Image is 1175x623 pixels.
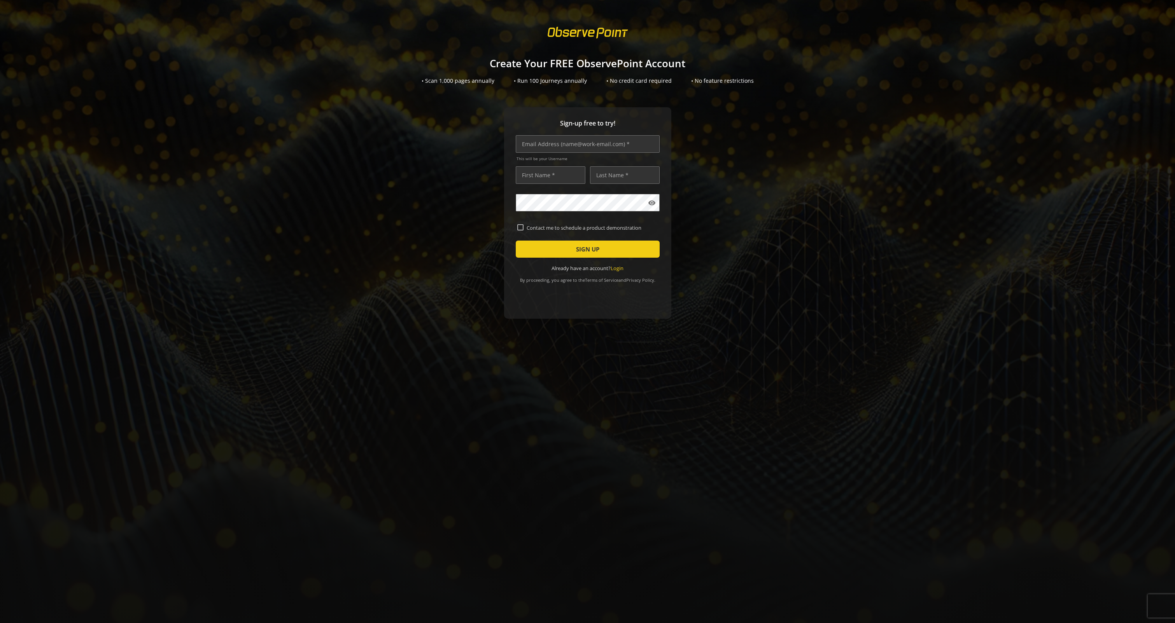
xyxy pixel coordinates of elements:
div: • No credit card required [606,77,672,85]
input: First Name * [516,166,585,184]
div: • Run 100 Journeys annually [514,77,587,85]
button: SIGN UP [516,241,660,258]
span: Sign-up free to try! [516,119,660,128]
div: Already have an account? [516,265,660,272]
a: Terms of Service [585,277,618,283]
div: • No feature restrictions [691,77,754,85]
a: Privacy Policy [626,277,654,283]
mat-icon: visibility [648,199,656,207]
div: • Scan 1,000 pages annually [422,77,494,85]
input: Last Name * [590,166,660,184]
input: Email Address (name@work-email.com) * [516,135,660,153]
div: By proceeding, you agree to the and . [516,272,660,283]
a: Login [611,265,623,272]
span: This will be your Username [517,156,660,161]
span: SIGN UP [576,242,599,256]
label: Contact me to schedule a product demonstration [524,224,658,231]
